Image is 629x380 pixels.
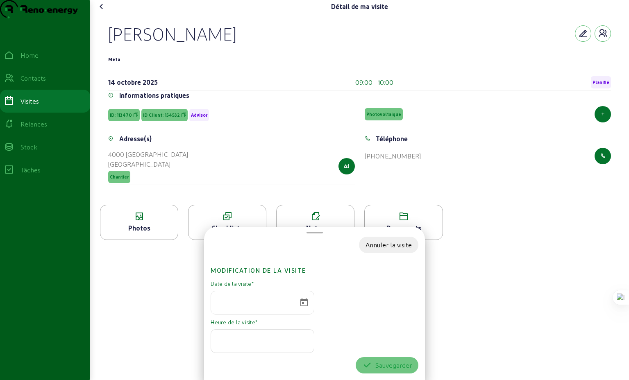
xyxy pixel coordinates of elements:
[110,174,129,180] span: Chantier
[119,134,152,144] div: Adresse(s)
[20,119,47,129] div: Relances
[365,223,442,233] div: Documents
[366,111,401,117] span: Photovoltaique
[20,73,46,83] div: Contacts
[108,54,120,64] div: Meta
[20,165,41,175] div: Tâches
[143,112,180,118] span: ID Client: 154532
[376,134,408,144] div: Téléphone
[108,149,188,159] div: 4000 [GEOGRAPHIC_DATA]
[110,112,132,118] span: ID: 113470
[191,112,207,118] span: Advisor
[119,90,189,100] div: Informations pratiques
[211,280,314,287] mat-label: Date de la visite
[355,77,393,87] div: 09:00 - 10:00
[100,223,178,233] div: Photos
[356,357,418,373] button: Sauvegarder
[108,77,158,87] div: 14 octobre 2025
[188,223,266,233] div: Checklists
[20,142,37,152] div: Stock
[206,253,423,275] h2: Modification de la visite
[108,159,188,169] div: [GEOGRAPHIC_DATA]
[593,79,609,85] span: Planifié
[20,96,39,106] div: Visites
[366,240,412,250] div: Annuler la visite
[362,360,412,370] div: Sauvegarder
[331,2,388,11] div: Détail de ma visite
[359,237,418,253] button: Annuler la visite
[20,50,39,60] div: Home
[365,151,421,161] div: [PHONE_NUMBER]
[277,223,354,233] div: Notes
[295,293,314,312] button: Open calendar
[108,23,236,44] div: [PERSON_NAME]
[211,319,314,326] mat-label: Heure de la visite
